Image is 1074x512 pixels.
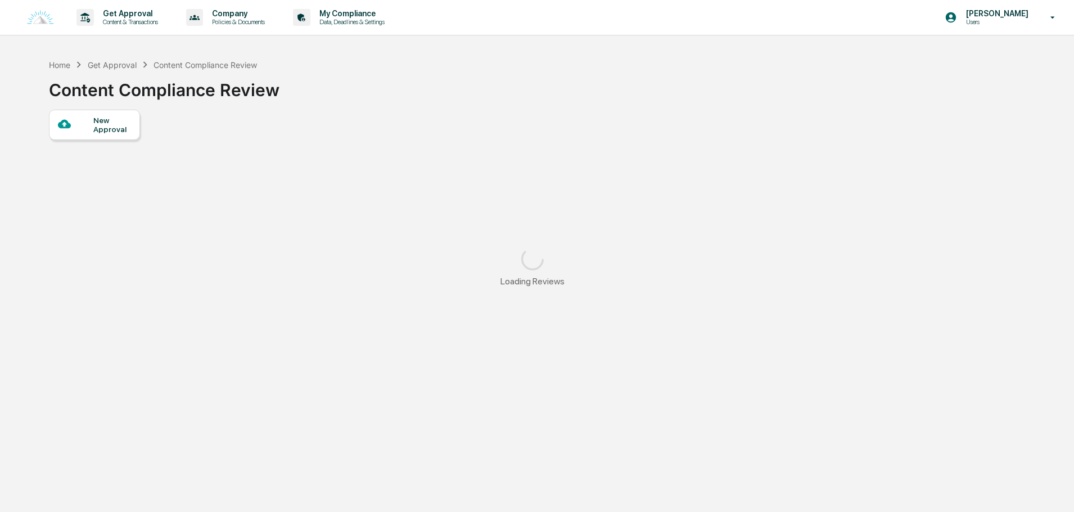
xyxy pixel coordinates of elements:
div: New Approval [93,116,131,134]
p: Company [203,9,270,18]
img: logo [27,10,54,25]
div: Home [49,60,70,70]
p: Policies & Documents [203,18,270,26]
p: Content & Transactions [94,18,164,26]
p: Get Approval [94,9,164,18]
p: Data, Deadlines & Settings [310,18,390,26]
p: Users [957,18,1034,26]
div: Loading Reviews [500,276,565,287]
div: Content Compliance Review [49,71,279,100]
div: Content Compliance Review [154,60,257,70]
p: My Compliance [310,9,390,18]
div: Get Approval [88,60,137,70]
p: [PERSON_NAME] [957,9,1034,18]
